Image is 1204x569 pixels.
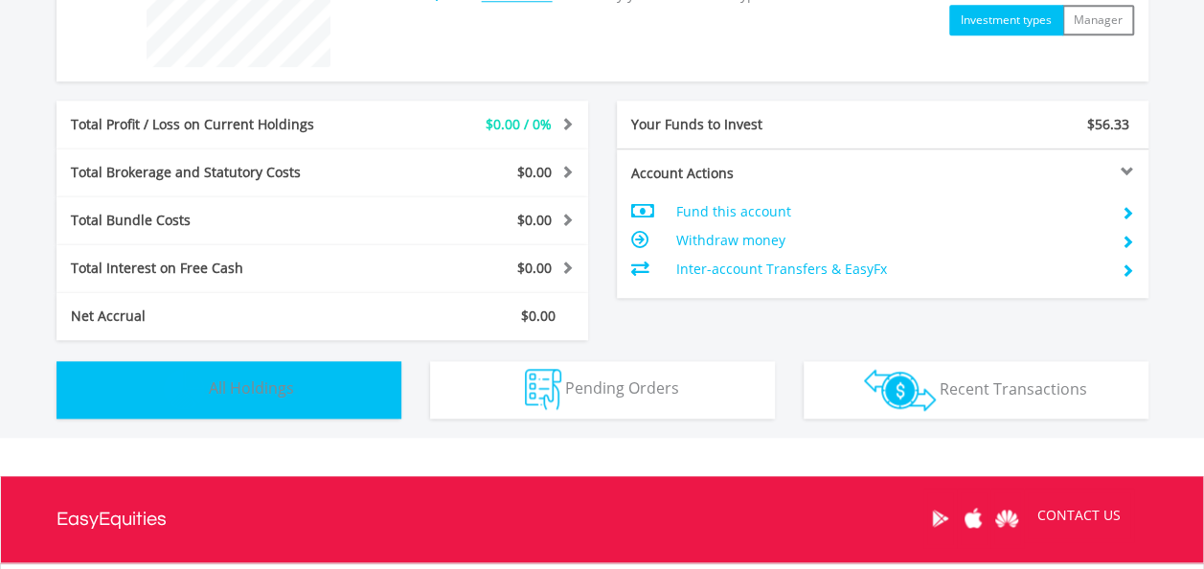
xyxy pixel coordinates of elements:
[430,361,775,419] button: Pending Orders
[940,377,1087,398] span: Recent Transactions
[804,361,1148,419] button: Recent Transactions
[57,307,367,326] div: Net Accrual
[57,476,167,562] a: EasyEquities
[57,163,367,182] div: Total Brokerage and Statutory Costs
[675,226,1105,255] td: Withdraw money
[675,255,1105,284] td: Inter-account Transfers & EasyFx
[525,369,561,410] img: pending_instructions-wht.png
[517,259,552,277] span: $0.00
[164,369,205,410] img: holdings-wht.png
[565,377,679,398] span: Pending Orders
[990,489,1024,548] a: Huawei
[1024,489,1134,542] a: CONTACT US
[1062,5,1134,35] button: Manager
[957,489,990,548] a: Apple
[617,115,883,134] div: Your Funds to Invest
[57,115,367,134] div: Total Profit / Loss on Current Holdings
[517,211,552,229] span: $0.00
[617,164,883,183] div: Account Actions
[57,211,367,230] div: Total Bundle Costs
[209,377,294,398] span: All Holdings
[521,307,556,325] span: $0.00
[675,197,1105,226] td: Fund this account
[486,115,552,133] span: $0.00 / 0%
[949,5,1063,35] button: Investment types
[517,163,552,181] span: $0.00
[864,369,936,411] img: transactions-zar-wht.png
[57,361,401,419] button: All Holdings
[1087,115,1129,133] span: $56.33
[923,489,957,548] a: Google Play
[57,259,367,278] div: Total Interest on Free Cash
